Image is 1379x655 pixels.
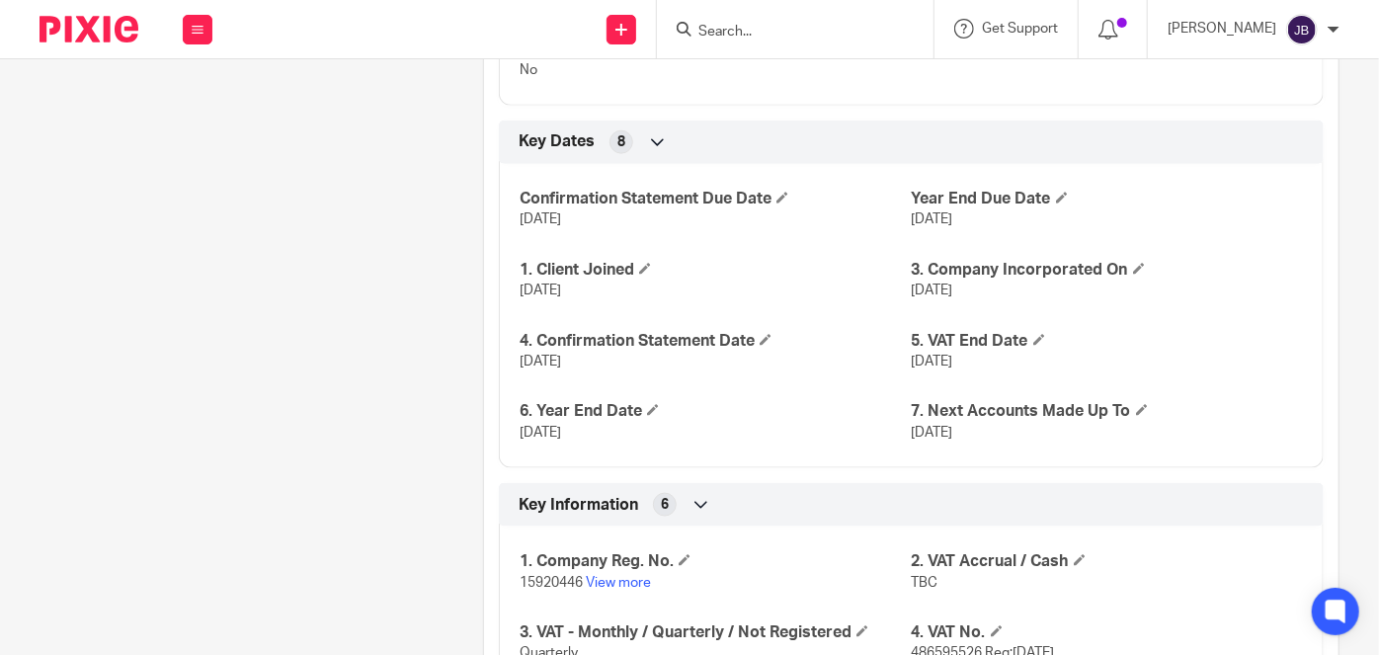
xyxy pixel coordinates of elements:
[520,576,583,590] span: 15920446
[1168,19,1276,39] p: [PERSON_NAME]
[519,495,638,516] span: Key Information
[520,331,911,352] h4: 4. Confirmation Statement Date
[617,132,625,152] span: 8
[519,131,595,152] span: Key Dates
[520,551,911,572] h4: 1. Company Reg. No.
[912,331,1303,352] h4: 5. VAT End Date
[912,260,1303,281] h4: 3. Company Incorporated On
[982,22,1058,36] span: Get Support
[586,576,651,590] a: View more
[520,284,561,297] span: [DATE]
[661,495,669,515] span: 6
[520,622,911,643] h4: 3. VAT - Monthly / Quarterly / Not Registered
[520,63,537,77] span: No
[912,355,953,368] span: [DATE]
[912,401,1303,422] h4: 7. Next Accounts Made Up To
[696,24,874,41] input: Search
[520,355,561,368] span: [DATE]
[912,576,938,590] span: TBC
[520,401,911,422] h4: 6. Year End Date
[520,426,561,440] span: [DATE]
[520,212,561,226] span: [DATE]
[912,622,1303,643] h4: 4. VAT No.
[912,189,1303,209] h4: Year End Due Date
[912,551,1303,572] h4: 2. VAT Accrual / Cash
[912,284,953,297] span: [DATE]
[40,16,138,42] img: Pixie
[520,260,911,281] h4: 1. Client Joined
[912,212,953,226] span: [DATE]
[1286,14,1318,45] img: svg%3E
[520,189,911,209] h4: Confirmation Statement Due Date
[912,426,953,440] span: [DATE]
